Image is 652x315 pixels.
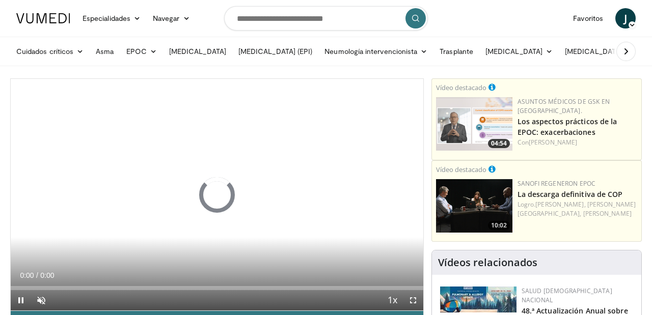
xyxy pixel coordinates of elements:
[436,179,512,233] a: 10:02
[529,138,577,147] a: [PERSON_NAME]
[96,47,114,55] font: Asma
[518,138,529,147] font: Con
[383,290,403,310] button: Playback Rate
[479,41,559,62] a: [MEDICAL_DATA]
[16,47,73,55] font: Cuidados críticos
[90,41,120,62] a: Asma
[436,97,512,151] a: 04:54
[436,83,486,92] font: Vídeo destacado
[583,209,632,218] a: [PERSON_NAME]
[318,41,433,62] a: Neumología intervencionista
[522,287,612,304] a: Salud [DEMOGRAPHIC_DATA] Nacional
[147,8,196,28] a: Navegar
[11,290,31,310] button: Pause
[403,290,423,310] button: Fullscreen
[232,41,318,62] a: [MEDICAL_DATA] (EPI)
[491,139,507,148] font: 04:54
[615,8,636,28] a: J
[16,13,70,23] img: Logotipo de VuMedi
[169,47,226,55] font: [MEDICAL_DATA]
[40,271,54,279] span: 0:00
[163,41,232,62] a: [MEDICAL_DATA]
[518,117,617,137] a: Los aspectos prácticos de la EPOC: exacerbaciones
[36,271,38,279] span: /
[83,14,130,22] font: Especialidades
[11,286,423,290] div: Progress Bar
[11,79,423,311] video-js: Video Player
[438,255,537,269] font: Vídeos relacionados
[153,14,180,22] font: Navegar
[559,41,638,62] a: [MEDICAL_DATA]
[224,6,428,31] input: Buscar temas, intervenciones
[31,290,51,310] button: Unmute
[126,47,147,55] font: EPOC
[324,47,417,55] font: Neumología intervencionista
[120,41,163,62] a: EPOC
[491,221,507,230] font: 10:02
[238,47,312,55] font: [MEDICAL_DATA] (EPI)
[518,189,623,199] a: La descarga definitiva de COP
[518,97,610,115] a: Asuntos médicos de GSK en [GEOGRAPHIC_DATA].
[535,200,585,209] a: [PERSON_NAME],
[624,11,627,25] font: J
[567,8,609,28] a: Favoritos
[433,41,479,62] a: Trasplante
[20,271,34,279] span: 0:00
[485,47,542,55] font: [MEDICAL_DATA]
[518,200,536,209] font: Logro.
[573,14,603,22] font: Favoritos
[440,287,517,312] img: b90f5d12-84c1-472e-b843-5cad6c7ef911.jpg.150x105_q85_autocrop_double_scale_upscale_version-0.2.jpg
[565,47,622,55] font: [MEDICAL_DATA]
[436,165,486,174] font: Vídeo destacado
[436,179,512,233] img: 5a5e9f8f-baed-4a36-9fe2-4d00eabc5e31.png.150x105_q85_crop-smart_upscale.png
[10,41,90,62] a: Cuidados críticos
[518,179,596,188] a: Sanofi Regeneron EPOC
[518,200,636,218] a: [PERSON_NAME][GEOGRAPHIC_DATA],
[76,8,147,28] a: Especialidades
[440,47,473,55] font: Trasplante
[436,97,512,151] img: 115e3ffd-dfda-40a8-9c6e-2699a402c261.png.150x105_q85_crop-smart_upscale.png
